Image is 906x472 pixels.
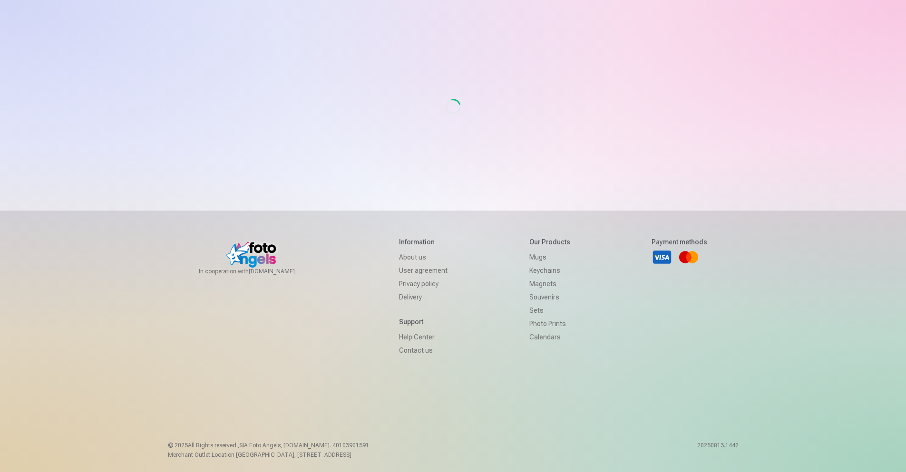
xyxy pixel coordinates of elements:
h5: Our products [529,237,570,247]
a: Contact us [399,344,448,357]
span: In cooperation with [199,268,318,275]
a: Photo prints [529,317,570,330]
p: 20250813.1442 [697,442,739,459]
a: Souvenirs [529,290,570,304]
a: Delivery [399,290,448,304]
p: Merchant Outlet Location [GEOGRAPHIC_DATA], [STREET_ADDRESS] [168,451,369,459]
span: SIA Foto Angels, [DOMAIN_NAME]. 40103901591 [239,442,369,449]
h5: Information [399,237,448,247]
p: © 2025 All Rights reserved. , [168,442,369,449]
a: About us [399,250,448,264]
h5: Support [399,317,448,327]
a: Mastercard [678,247,699,268]
a: Help Center [399,330,448,344]
a: Sets [529,304,570,317]
a: User agreement [399,264,448,277]
a: Magnets [529,277,570,290]
a: Privacy policy [399,277,448,290]
a: Visa [652,247,672,268]
a: Calendars [529,330,570,344]
a: Keychains [529,264,570,277]
a: Mugs [529,250,570,264]
h5: Payment methods [652,237,707,247]
a: [DOMAIN_NAME] [249,268,318,275]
